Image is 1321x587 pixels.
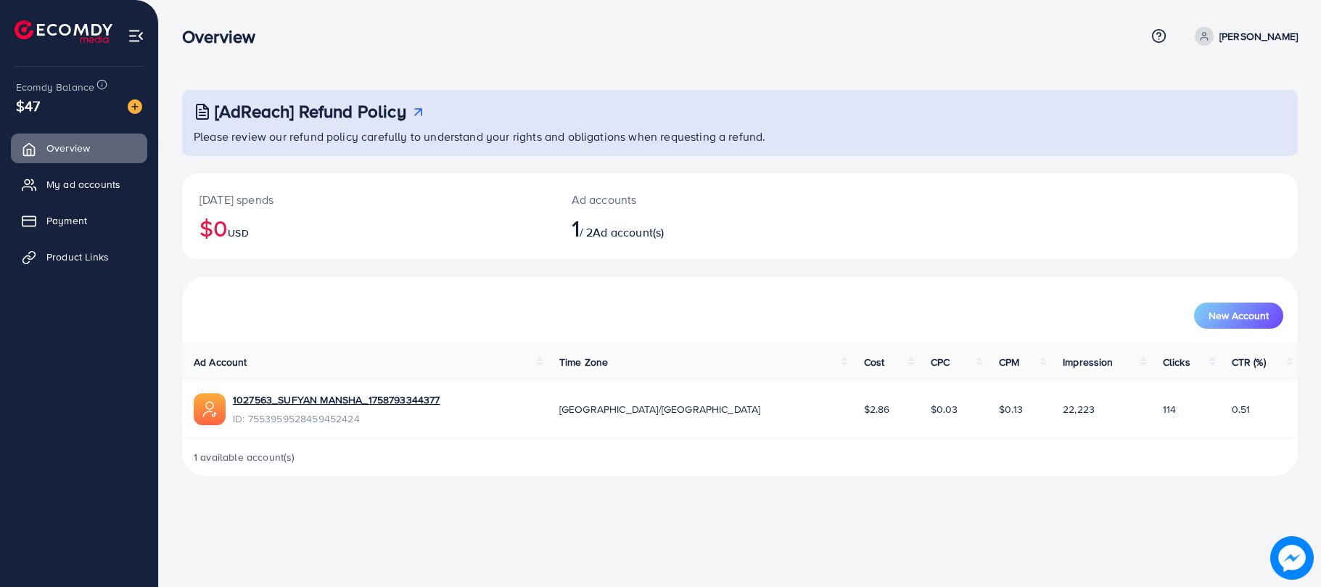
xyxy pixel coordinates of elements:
img: image [1270,536,1314,580]
span: $0.13 [999,402,1023,416]
span: $0.03 [931,402,958,416]
span: $47 [16,95,40,116]
span: CPC [931,355,950,369]
h3: [AdReach] Refund Policy [215,101,406,122]
span: Ecomdy Balance [16,80,94,94]
span: ID: 7553959528459452424 [233,411,440,426]
span: New Account [1209,311,1269,321]
span: 1 available account(s) [194,450,295,464]
p: [DATE] spends [199,191,537,208]
span: Cost [864,355,885,369]
p: [PERSON_NAME] [1219,28,1298,45]
button: New Account [1194,303,1283,329]
span: Product Links [46,250,109,264]
span: Payment [46,213,87,228]
span: Ad account(s) [593,224,664,240]
span: Impression [1063,355,1114,369]
img: ic-ads-acc.e4c84228.svg [194,393,226,425]
span: Clicks [1163,355,1190,369]
span: CPM [999,355,1019,369]
a: 1027563_SUFYAN MANSHA_1758793344377 [233,393,440,407]
span: 0.51 [1232,402,1251,416]
span: 114 [1163,402,1176,416]
span: Overview [46,141,90,155]
img: image [128,99,142,114]
p: Please review our refund policy carefully to understand your rights and obligations when requesti... [194,128,1289,145]
h3: Overview [182,26,267,47]
img: menu [128,28,144,44]
span: USD [228,226,248,240]
span: 1 [572,211,580,245]
p: Ad accounts [572,191,816,208]
span: Time Zone [559,355,608,369]
span: $2.86 [864,402,890,416]
a: [PERSON_NAME] [1189,27,1298,46]
h2: / 2 [572,214,816,242]
span: 22,223 [1063,402,1095,416]
a: My ad accounts [11,170,147,199]
span: [GEOGRAPHIC_DATA]/[GEOGRAPHIC_DATA] [559,402,761,416]
span: Ad Account [194,355,247,369]
h2: $0 [199,214,537,242]
img: logo [15,20,112,43]
span: My ad accounts [46,177,120,192]
a: Overview [11,134,147,163]
span: CTR (%) [1232,355,1266,369]
a: Payment [11,206,147,235]
a: Product Links [11,242,147,271]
